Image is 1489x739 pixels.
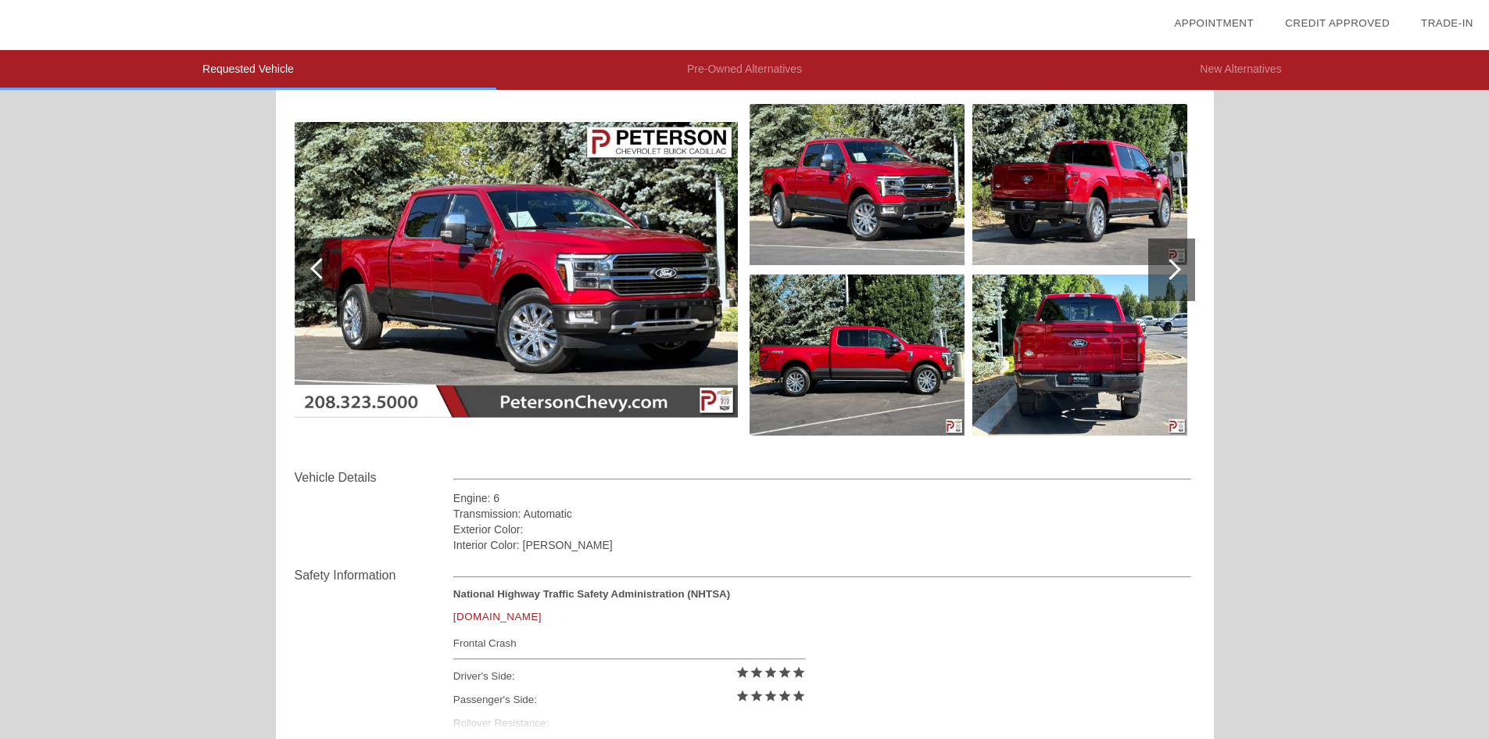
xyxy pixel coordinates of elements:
div: Engine: 6 [453,490,1192,506]
img: 8ef52d63b2e617f277addff0ee6e4402x.jpg [972,104,1187,265]
i: star [736,689,750,703]
li: New Alternatives [993,50,1489,90]
img: 2f78d21c07fc4d521f05b8a0d307be35x.jpg [972,274,1187,436]
div: Transmission: Automatic [453,506,1192,522]
div: Vehicle Details [295,468,453,487]
i: star [750,689,764,703]
i: star [778,689,792,703]
a: [DOMAIN_NAME] [453,611,542,622]
i: star [792,689,806,703]
img: 0955d754c9de583d6238e6d097377bbbx.jpg [295,122,738,418]
div: Frontal Crash [453,633,806,653]
img: 93b72e28ba0ebe22352a535245c79a8dx.jpg [750,104,965,265]
div: Driver's Side: [453,665,806,688]
div: Safety Information [295,566,453,585]
a: Credit Approved [1285,17,1390,29]
i: star [792,665,806,680]
img: 59a0b8f007a5354892fba5002c77da8bx.jpg [750,274,965,436]
i: star [764,689,778,703]
div: Exterior Color: [453,522,1192,537]
a: Trade-In [1421,17,1473,29]
i: star [778,665,792,680]
div: Passenger's Side: [453,688,806,712]
i: star [764,665,778,680]
li: Pre-Owned Alternatives [496,50,993,90]
strong: National Highway Traffic Safety Administration (NHTSA) [453,588,730,600]
div: Interior Color: [PERSON_NAME] [453,537,1192,553]
i: star [750,665,764,680]
i: star [736,665,750,680]
a: Appointment [1174,17,1254,29]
